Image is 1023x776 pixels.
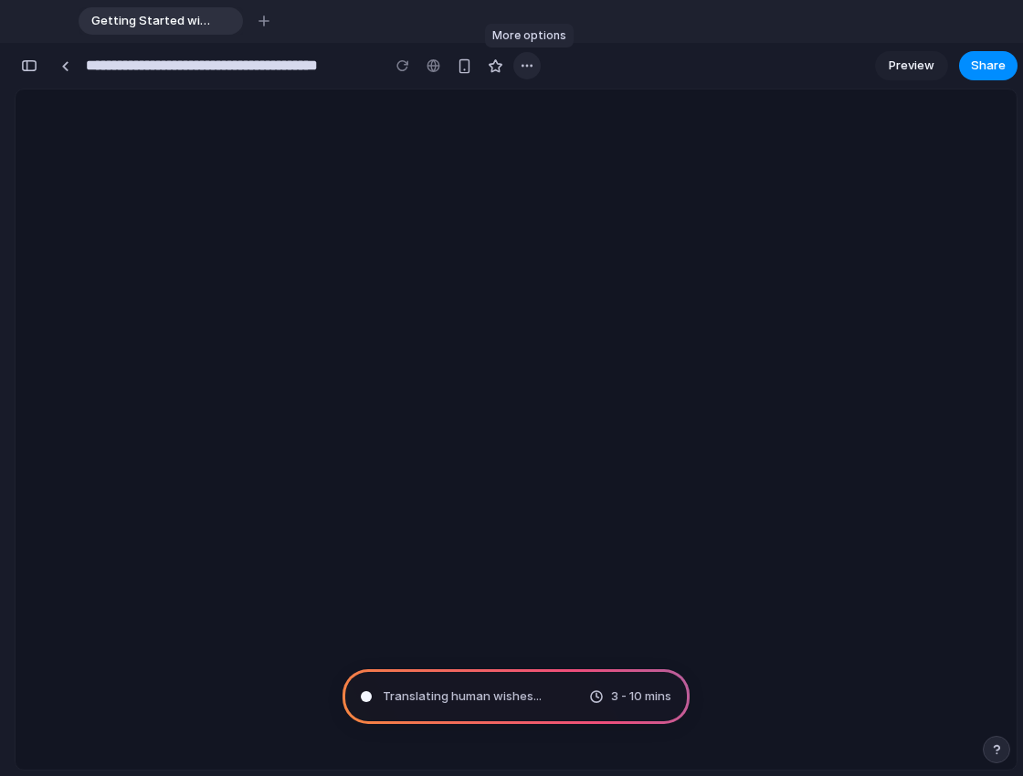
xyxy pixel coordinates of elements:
[959,51,1018,80] button: Share
[79,7,243,35] div: Getting Started with Your Existing Project
[889,57,934,75] span: Preview
[875,51,948,80] a: Preview
[383,687,542,706] span: Translating human wishes ...
[611,687,671,706] span: 3 - 10 mins
[485,24,574,47] div: More options
[84,12,214,30] span: Getting Started with Your Existing Project
[971,57,1006,75] span: Share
